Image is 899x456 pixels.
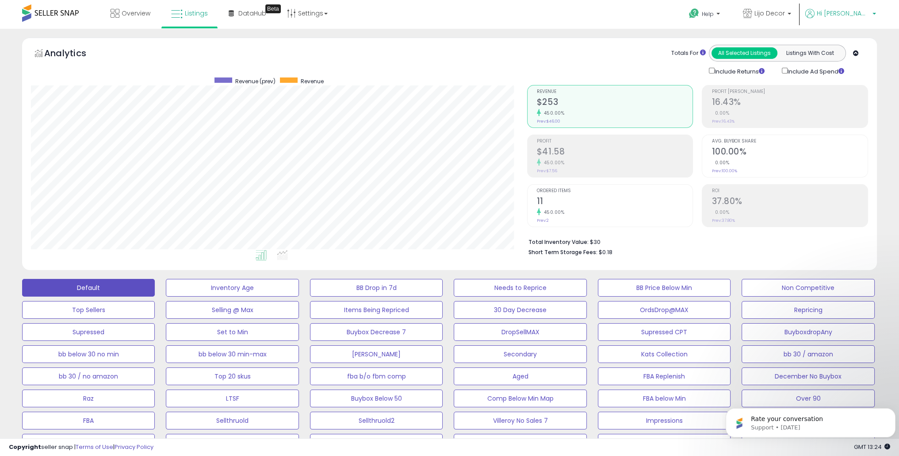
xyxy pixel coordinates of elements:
[537,119,560,124] small: Prev: $46.00
[166,367,298,385] button: Top 20 skus
[537,218,549,223] small: Prev: 2
[537,89,693,94] span: Revenue
[598,323,731,341] button: Supressed CPT
[22,323,155,341] button: Supressed
[76,443,113,451] a: Terms of Use
[310,323,443,341] button: Buybox Decrease 7
[712,97,868,109] h2: 16.43%
[702,66,775,76] div: Include Returns
[712,159,729,166] small: 0.00%
[310,367,443,385] button: fba b/o fbm comp
[166,390,298,407] button: LTSF
[712,89,868,94] span: Profit [PERSON_NAME]
[537,168,557,174] small: Prev: $7.56
[598,390,731,407] button: FBA below Min
[122,9,150,18] span: Overview
[712,168,737,174] small: Prev: 100.00%
[537,139,693,144] span: Profit
[454,323,586,341] button: DropSellMAX
[722,390,899,452] iframe: Intercom notifications message
[310,390,443,407] button: Buybox Below 50
[541,159,565,166] small: 450.00%
[310,412,443,429] button: Sellthruold2
[712,218,735,223] small: Prev: 37.80%
[310,301,443,319] button: Items Being Repriced
[541,110,565,116] small: 450.00%
[682,1,729,29] a: Help
[537,97,693,109] h2: $253
[166,323,298,341] button: Set to Min
[454,412,586,429] button: Villeroy No Sales 7
[22,412,155,429] button: FBA
[775,66,858,76] div: Include Ad Spend
[22,301,155,319] button: Top Sellers
[599,248,612,256] span: $0.18
[598,301,731,319] button: OrdsDrop@MAX
[777,47,843,59] button: Listings With Cost
[712,47,777,59] button: All Selected Listings
[310,345,443,363] button: [PERSON_NAME]
[712,139,868,144] span: Avg. Buybox Share
[712,119,734,124] small: Prev: 16.43%
[166,345,298,363] button: bb below 30 min-max
[22,390,155,407] button: Raz
[166,301,298,319] button: Selling @ Max
[712,110,729,116] small: 0.00%
[742,367,874,385] button: December No Buybox
[689,8,700,19] i: Get Help
[598,279,731,297] button: BB Price Below Min
[712,196,868,208] h2: 37.80%
[301,77,324,85] span: Revenue
[454,345,586,363] button: Secondary
[598,367,731,385] button: FBA Replenish
[235,77,275,85] span: Revenue (prev)
[454,390,586,407] button: Comp Below Min Map
[742,323,874,341] button: BuyboxdropAny
[805,9,876,29] a: Hi [PERSON_NAME]
[454,367,586,385] button: Aged
[598,434,731,452] button: At a loss
[528,238,589,246] b: Total Inventory Value:
[238,9,266,18] span: DataHub
[712,209,729,216] small: 0.00%
[22,345,155,363] button: bb below 30 no min
[166,279,298,297] button: Inventory Age
[742,345,874,363] button: bb 30 / amazon
[598,412,731,429] button: Impressions
[528,248,597,256] b: Short Term Storage Fees:
[742,301,874,319] button: Repricing
[9,443,41,451] strong: Copyright
[754,9,785,18] span: Lijo Decor
[454,301,586,319] button: 30 Day Decrease
[9,443,153,452] div: seller snap | |
[115,443,153,451] a: Privacy Policy
[537,196,693,208] h2: 11
[265,4,281,13] div: Tooltip anchor
[712,189,868,193] span: ROI
[166,434,298,452] button: Daily FBA Report
[537,147,693,158] h2: $41.58
[44,47,103,62] h5: Analytics
[671,49,706,58] div: Totals For
[22,367,155,385] button: bb 30 / no amazon
[22,279,155,297] button: Default
[22,434,155,452] button: Vietri Supressed
[310,279,443,297] button: BB Drop in 7d
[702,10,714,18] span: Help
[528,236,861,247] li: $30
[541,209,565,216] small: 450.00%
[454,434,586,452] button: LD SKUs
[817,9,870,18] span: Hi [PERSON_NAME]
[310,434,443,452] button: Two's Co. Daily (CN)
[742,279,874,297] button: Non Competitive
[712,147,868,158] h2: 100.00%
[537,189,693,193] span: Ordered Items
[166,412,298,429] button: Sellthruold
[185,9,208,18] span: Listings
[454,279,586,297] button: Needs to Reprice
[598,345,731,363] button: Kats Collection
